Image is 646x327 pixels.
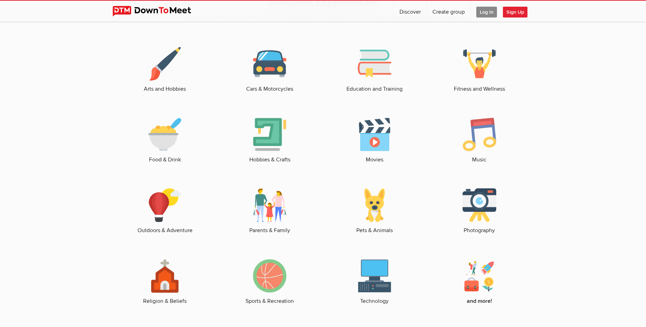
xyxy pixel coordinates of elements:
[434,118,525,164] a: Music
[503,1,533,22] a: Sign Up
[463,47,496,81] img: Fitness and Wellness
[113,6,202,16] img: DownToMeet
[148,188,182,222] img: Outdoors & Adventure
[329,118,420,164] a: Movies
[476,7,497,18] span: Log In
[253,259,287,293] img: Sports & Recreation
[253,188,287,222] img: Parents & Family
[253,47,287,81] img: Cars & Motorcycles
[253,118,287,151] img: Hobbies & Crafts
[463,188,496,222] img: Photography
[471,1,503,22] a: Log In
[394,1,426,22] a: Discover
[120,259,210,305] a: Religion & Beliefs
[329,47,420,93] a: Education and Training
[120,188,210,235] a: Outdoors & Adventure
[463,259,496,293] img: and more!
[148,47,182,81] img: Arts and Hobbies
[120,118,210,164] a: Food & Drink
[467,298,492,305] b: and more!
[463,118,496,151] img: Music
[148,259,182,293] img: Religion & Beliefs
[434,47,525,93] a: Fitness and Wellness
[358,188,391,222] img: Pets & Animals
[120,47,210,93] a: Arts and Hobbies
[358,47,391,81] img: Education and Training
[358,118,391,151] img: Movies
[503,7,527,18] span: Sign Up
[427,1,470,22] a: Create group
[224,188,315,235] a: Parents & Family
[329,259,420,305] a: Technology
[148,118,182,151] img: Food & Drink
[358,259,391,293] img: Technology
[329,188,420,235] a: Pets & Animals
[224,47,315,93] a: Cars & Motorcycles
[224,259,315,305] a: Sports & Recreation
[434,188,525,235] a: Photography
[434,259,525,305] a: and more!
[224,118,315,164] a: Hobbies & Crafts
